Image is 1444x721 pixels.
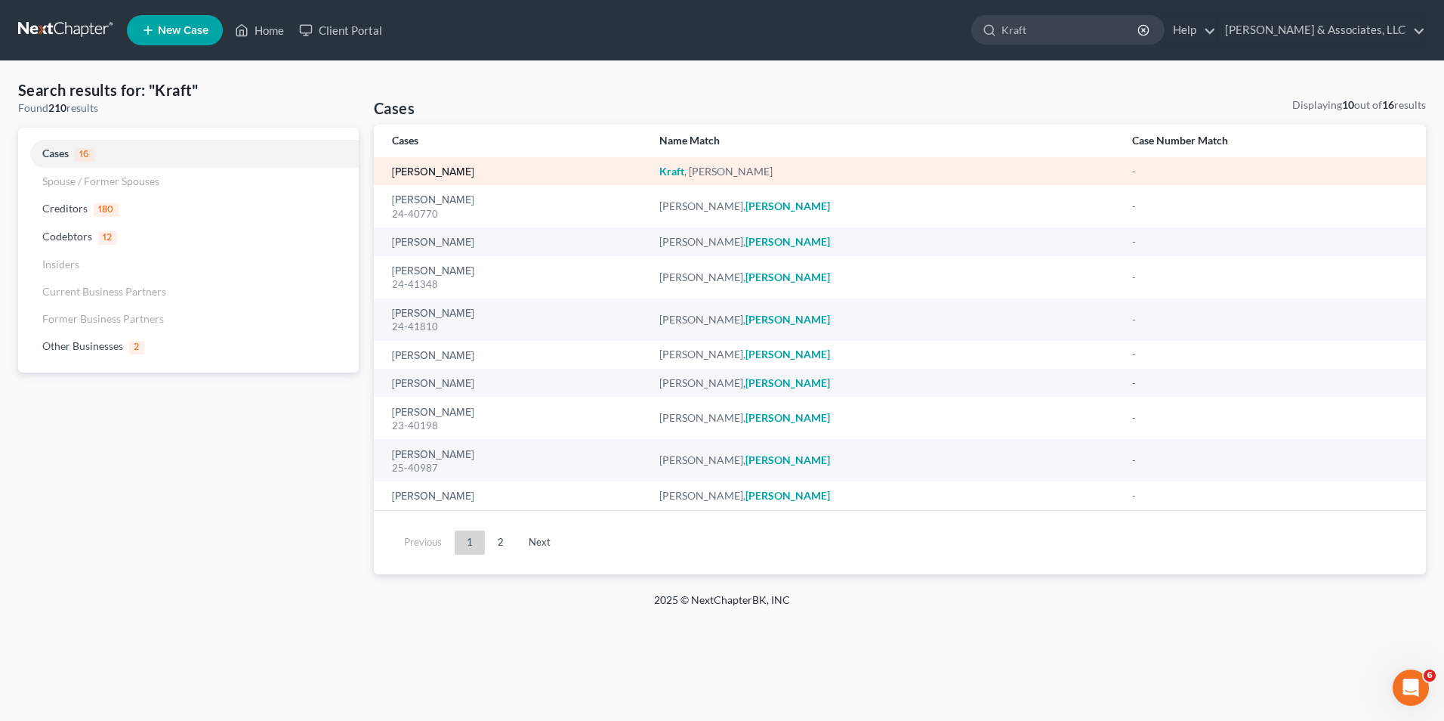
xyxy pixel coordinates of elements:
[18,195,359,223] a: Creditors180
[129,341,144,354] span: 2
[392,266,474,277] a: [PERSON_NAME]
[659,453,1108,468] div: [PERSON_NAME],
[1132,270,1408,285] div: -
[1001,16,1140,44] input: Search by name...
[18,79,359,101] h4: Search results for: "Kraft"
[745,453,830,466] em: [PERSON_NAME]
[659,234,1108,249] div: [PERSON_NAME],
[392,450,474,460] a: [PERSON_NAME]
[1382,98,1394,111] strong: 16
[745,271,830,283] em: [PERSON_NAME]
[374,97,415,119] h4: Cases
[1424,670,1436,682] span: 6
[42,202,88,215] span: Creditors
[1132,488,1408,503] div: -
[292,17,390,44] a: Client Portal
[745,200,830,212] em: [PERSON_NAME]
[392,419,635,433] div: 23-40198
[659,410,1108,425] div: [PERSON_NAME],
[18,305,359,333] a: Former Business Partners
[94,203,119,217] span: 180
[745,313,830,326] em: [PERSON_NAME]
[659,312,1108,327] div: [PERSON_NAME],
[1165,17,1216,44] a: Help
[745,376,830,389] em: [PERSON_NAME]
[392,195,474,206] a: [PERSON_NAME]
[486,531,516,555] a: 2
[659,488,1108,503] div: [PERSON_NAME],
[1132,312,1408,327] div: -
[98,231,117,245] span: 12
[1132,199,1408,214] div: -
[392,277,635,292] div: 24-41348
[1132,347,1408,362] div: -
[48,101,66,114] strong: 210
[18,101,359,116] div: Found results
[42,258,79,271] span: Insiders
[392,491,474,502] a: [PERSON_NAME]
[42,285,166,298] span: Current Business Partners
[374,125,647,157] th: Cases
[392,461,635,475] div: 25-40987
[42,230,92,243] span: Codebtors
[18,278,359,305] a: Current Business Partners
[292,593,1152,620] div: 2025 © NextChapterBK, INC
[1132,453,1408,468] div: -
[42,175,159,187] span: Spouse / Former Spouses
[227,17,292,44] a: Home
[745,348,830,360] em: [PERSON_NAME]
[659,165,684,178] em: Kraft
[745,411,830,424] em: [PERSON_NAME]
[18,168,359,195] a: Spouse / Former Spouses
[659,347,1108,362] div: [PERSON_NAME],
[1132,410,1408,425] div: -
[647,125,1120,157] th: Name Match
[1292,97,1426,113] div: Displaying out of results
[392,407,474,418] a: [PERSON_NAME]
[42,339,123,352] span: Other Businesses
[18,140,359,168] a: Cases16
[1342,98,1354,111] strong: 10
[18,333,359,360] a: Other Businesses2
[745,489,830,502] em: [PERSON_NAME]
[517,531,563,555] a: Next
[42,312,164,325] span: Former Business Partners
[659,199,1108,214] div: [PERSON_NAME],
[1217,17,1425,44] a: [PERSON_NAME] & Associates, LLC
[18,223,359,251] a: Codebtors12
[1120,125,1426,157] th: Case Number Match
[1393,670,1429,706] iframe: Intercom live chat
[392,379,474,389] a: [PERSON_NAME]
[392,167,474,178] a: [PERSON_NAME]
[392,320,635,334] div: 24-41810
[158,25,208,36] span: New Case
[745,235,830,248] em: [PERSON_NAME]
[392,351,474,361] a: [PERSON_NAME]
[392,207,635,221] div: 24-40770
[1132,164,1408,179] div: -
[455,531,485,555] a: 1
[75,148,94,162] span: 16
[18,251,359,278] a: Insiders
[659,376,1108,391] div: [PERSON_NAME],
[659,164,1108,179] div: , [PERSON_NAME]
[42,147,69,159] span: Cases
[392,237,474,248] a: [PERSON_NAME]
[392,308,474,319] a: [PERSON_NAME]
[1132,376,1408,391] div: -
[1132,234,1408,249] div: -
[659,270,1108,285] div: [PERSON_NAME],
